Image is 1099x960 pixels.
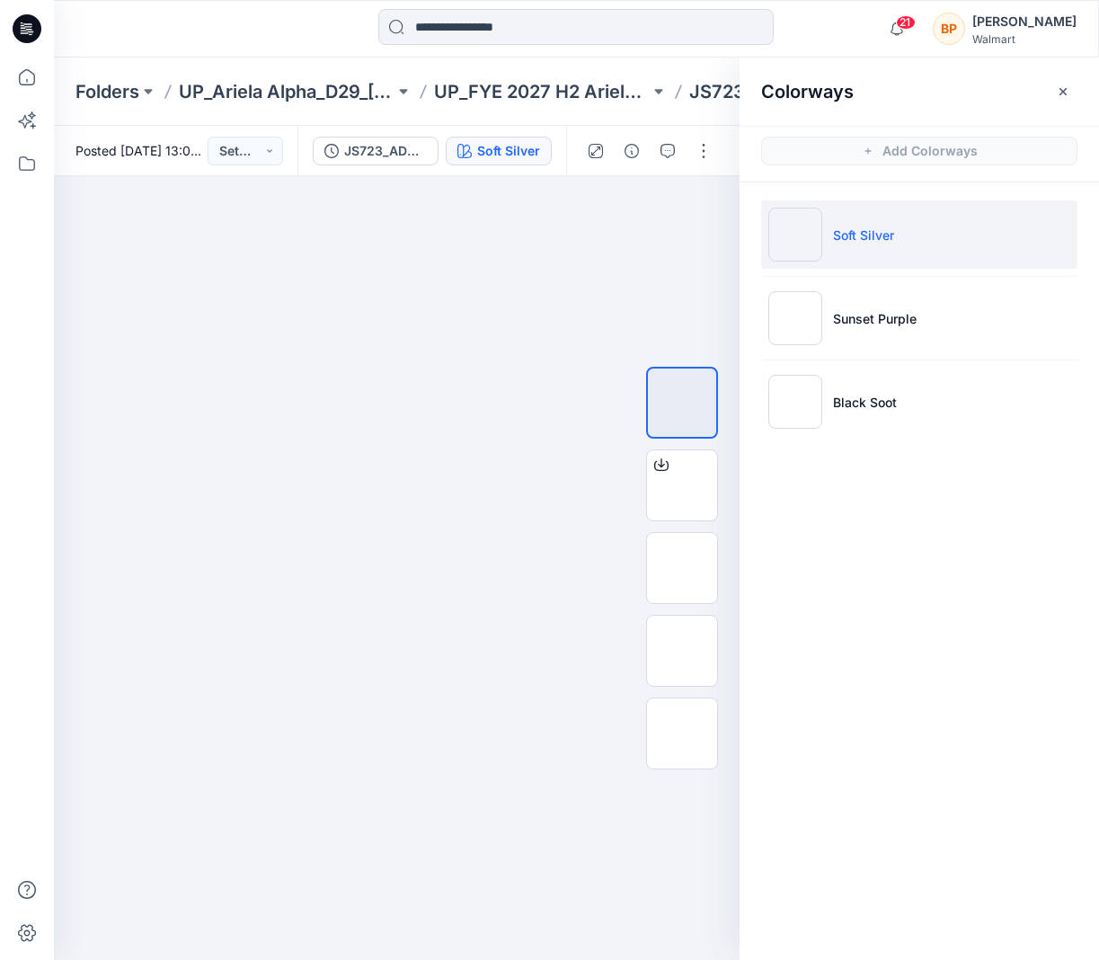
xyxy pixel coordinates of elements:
p: Sunset Purple [833,309,917,328]
div: Soft Silver [477,141,540,161]
img: Black Soot [768,375,822,429]
p: Black Soot [833,393,897,412]
img: Sunset Purple [768,291,822,345]
button: JS723_ADM_FrontClose_PushUp [313,137,439,165]
a: Folders [75,79,139,104]
h2: Colorways [761,81,854,102]
a: UP_Ariela Alpha_D29_[DEMOGRAPHIC_DATA] Intimates - Joyspun [179,79,394,104]
div: BP [933,13,965,45]
div: JS723_ADM_FrontClose_PushUp [344,141,427,161]
button: Soft Silver [446,137,552,165]
p: Soft Silver [833,226,894,244]
button: Details [617,137,646,165]
div: [PERSON_NAME] [972,11,1077,32]
span: Posted [DATE] 13:00 by [75,141,208,160]
a: UP_FYE 2027 H2 Ariela Alpha D29 Joyspun Bras [434,79,650,104]
p: JS723_ADM_FrontClose_PushUp [689,79,905,104]
span: 21 [896,15,916,30]
img: Soft Silver [768,208,822,262]
div: Walmart [972,32,1077,46]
